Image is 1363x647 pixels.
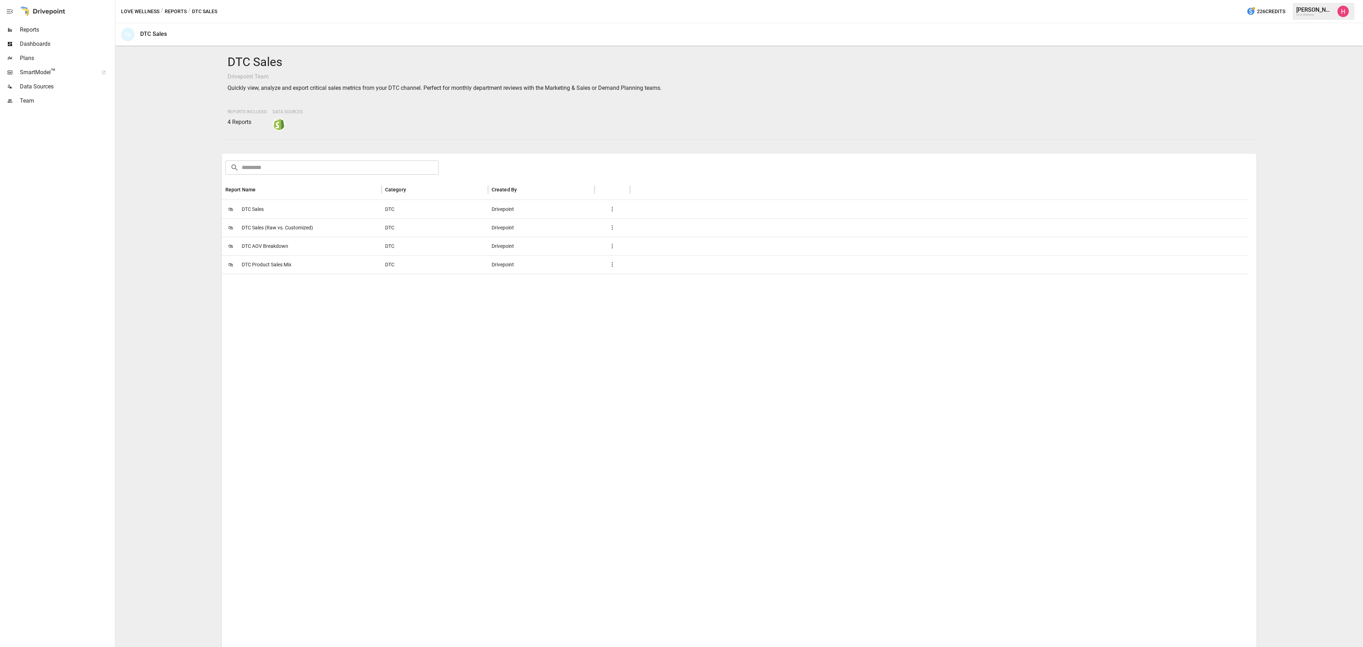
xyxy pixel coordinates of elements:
[407,185,417,195] button: Sort
[20,82,114,91] span: Data Sources
[228,72,1251,81] p: Drivepoint Team
[228,109,267,114] span: Reports Included
[273,109,303,114] span: Data Sources
[121,28,135,41] div: 🛍
[20,26,114,34] span: Reports
[228,55,1251,70] h4: DTC Sales
[242,219,313,237] span: DTC Sales (Raw vs. Customized)
[51,67,56,76] span: ™
[1296,6,1333,13] div: [PERSON_NAME]
[20,68,94,77] span: SmartModel
[256,185,266,195] button: Sort
[228,84,1251,92] p: Quickly view, analyze and export critical sales metrics from your DTC channel. Perfect for monthl...
[488,255,595,274] div: Drivepoint
[242,256,291,274] span: DTC Product Sales Mix
[1333,1,1353,21] button: Hayley Rovet
[488,237,595,255] div: Drivepoint
[385,187,406,192] div: Category
[382,218,488,237] div: DTC
[382,255,488,274] div: DTC
[1296,13,1333,16] div: Love Wellness
[188,7,191,16] div: /
[1244,5,1288,18] button: 226Credits
[225,241,236,251] span: 🛍
[382,200,488,218] div: DTC
[492,187,517,192] div: Created By
[225,259,236,270] span: 🛍
[488,200,595,218] div: Drivepoint
[1257,7,1285,16] span: 226 Credits
[161,7,163,16] div: /
[273,119,285,130] img: shopify
[121,7,159,16] button: Love Wellness
[20,54,114,62] span: Plans
[242,200,264,218] span: DTC Sales
[518,185,527,195] button: Sort
[382,237,488,255] div: DTC
[228,118,267,126] p: 4 Reports
[20,40,114,48] span: Dashboards
[225,187,256,192] div: Report Name
[165,7,187,16] button: Reports
[1337,6,1349,17] img: Hayley Rovet
[242,237,288,255] span: DTC AOV Breakdown
[140,31,167,37] div: DTC Sales
[488,218,595,237] div: Drivepoint
[20,97,114,105] span: Team
[225,204,236,214] span: 🛍
[225,222,236,233] span: 🛍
